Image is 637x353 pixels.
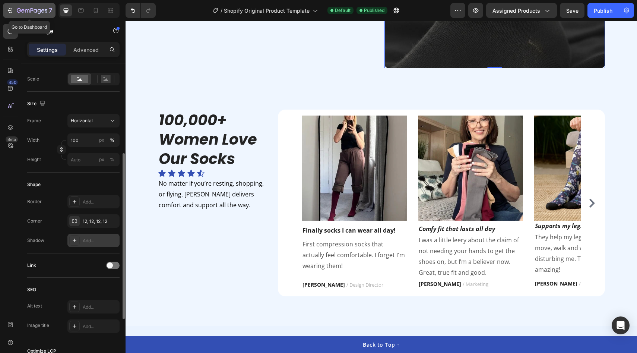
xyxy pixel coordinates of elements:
[221,7,222,15] span: /
[108,136,117,145] button: px
[108,155,117,164] button: px
[409,201,487,209] i: Supports my legs very well!
[27,322,49,329] div: Image title
[453,259,494,266] span: / Financial Advisor
[83,304,118,311] div: Add...
[177,218,281,250] p: First compression socks that actually feel comfortable. I forget I'm wearing them!
[73,46,99,54] p: Advanced
[83,199,118,205] div: Add...
[587,3,619,18] button: Publish
[27,99,47,109] div: Size
[110,156,114,163] div: %
[126,21,637,353] iframe: Design area
[409,95,514,200] img: Alt Image
[97,136,106,145] button: %
[293,204,370,212] i: Comfy fit that lasts all day
[237,320,274,328] div: Back to Top ↑
[67,133,120,147] input: px%
[364,7,384,14] span: Published
[27,262,36,269] div: Link
[36,26,99,35] p: Image
[560,3,584,18] button: Save
[7,79,18,85] div: 450
[49,6,52,15] p: 7
[335,7,351,14] span: Default
[594,7,612,15] div: Publish
[126,3,156,18] div: Undo/Redo
[6,136,18,142] div: Beta
[221,261,258,267] span: / Design Director
[27,237,44,244] div: Shadow
[486,3,557,18] button: Assigned Products
[67,153,120,166] input: px%
[292,95,397,200] img: Alt Image
[67,114,120,127] button: Horizontal
[612,316,630,334] div: Open Intercom Messenger
[99,156,104,163] div: px
[177,205,281,214] p: Finally socks I can wear all day!
[27,198,42,205] div: Border
[293,259,336,267] strong: [PERSON_NAME]
[293,214,397,257] p: I was a little leery about the claim of not needing your hands to get the shoes on, but I’m a bel...
[83,218,118,225] div: 12, 12, 12, 12
[110,137,114,144] div: %
[27,286,36,293] div: SEO
[83,323,118,330] div: Add...
[27,181,41,188] div: Shape
[409,259,452,266] strong: [PERSON_NAME]
[176,95,281,200] img: Alt Image
[224,7,310,15] span: Shopify Original Product Template
[71,117,93,124] span: Horizontal
[27,117,41,124] label: Frame
[566,7,579,14] span: Save
[337,260,363,267] span: / Marketing
[27,76,39,82] div: Scale
[492,7,540,15] span: Assigned Products
[27,218,42,224] div: Corner
[27,303,42,309] div: Alt text
[3,3,56,18] button: 7
[177,260,219,267] strong: [PERSON_NAME]
[83,237,118,244] div: Add...
[99,137,104,144] div: px
[27,137,39,144] label: Width
[409,211,513,254] p: They help my legs but I can still move, walk and work without it disturbing me. They are truly am...
[460,176,472,188] button: Carousel Next Arrow
[37,46,58,54] p: Settings
[97,155,106,164] button: %
[27,156,41,163] label: Height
